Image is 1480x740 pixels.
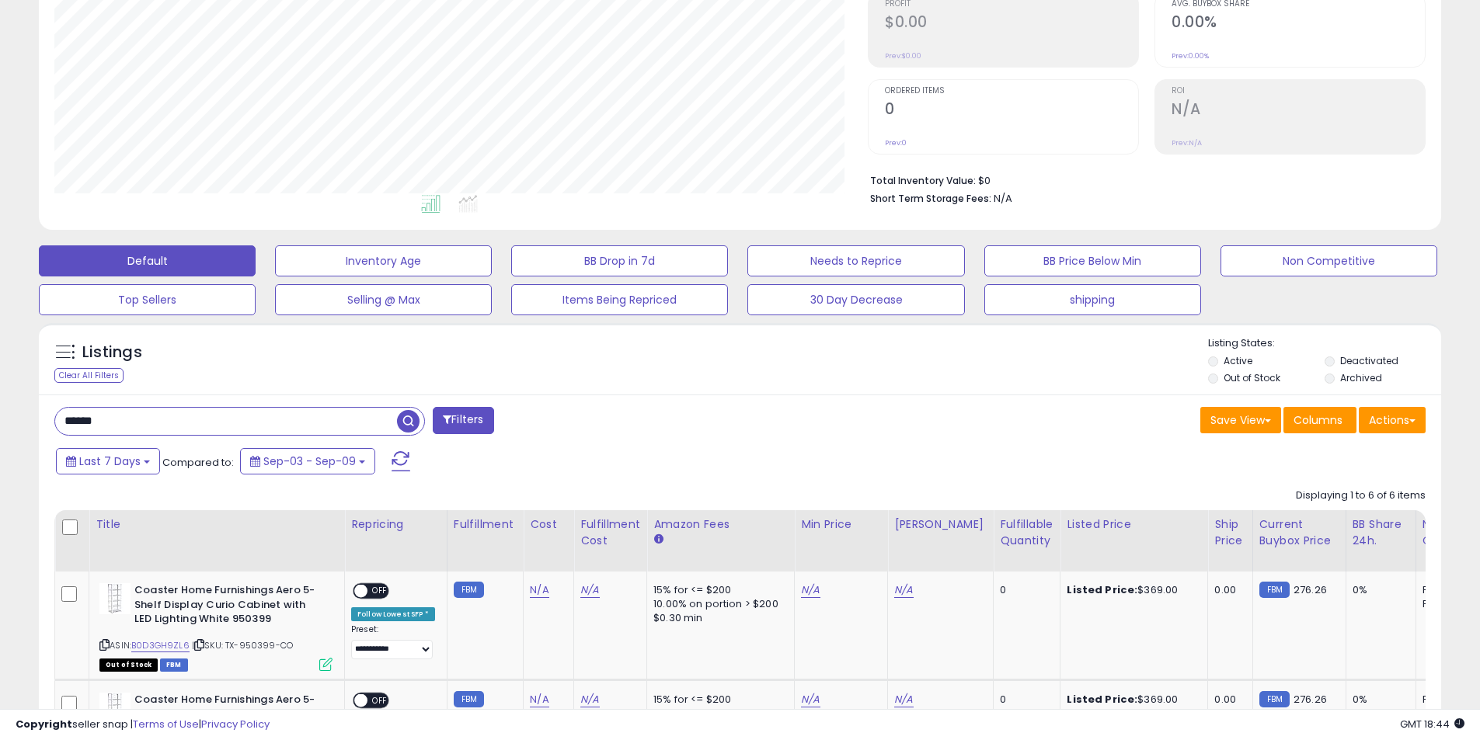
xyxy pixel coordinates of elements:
[263,453,356,469] span: Sep-03 - Sep-09
[454,582,484,598] small: FBM
[530,582,548,598] a: N/A
[454,516,517,533] div: Fulfillment
[894,582,913,598] a: N/A
[351,607,435,621] div: Follow Lowest SFP *
[16,717,72,731] strong: Copyright
[1423,597,1474,611] div: FBM: n/a
[134,693,323,740] b: Coaster Home Furnishings Aero 5-Shelf Display Curio Cabinet with LED Lighting White 950399
[1067,583,1196,597] div: $369.00
[511,245,728,276] button: BB Drop in 7d
[134,583,323,631] b: Coaster Home Furnishings Aero 5-Shelf Display Curio Cabinet with LED Lighting White 950399
[1294,582,1327,597] span: 276.26
[201,717,270,731] a: Privacy Policy
[885,100,1138,121] h2: 0
[1000,693,1048,707] div: 0
[454,691,484,707] small: FBM
[96,516,338,533] div: Title
[580,692,599,707] a: N/A
[192,639,293,651] span: | SKU: TX-950399-CO
[580,582,599,598] a: N/A
[99,693,131,724] img: 31IOzxCU1KL._SL40_.jpg
[99,583,131,614] img: 31IOzxCU1KL._SL40_.jpg
[240,448,375,474] button: Sep-03 - Sep-09
[1172,13,1425,34] h2: 0.00%
[1296,488,1426,503] div: Displaying 1 to 6 of 6 items
[1224,371,1280,384] label: Out of Stock
[1423,583,1474,597] div: FBA: n/a
[1214,583,1240,597] div: 0.00
[511,284,728,315] button: Items Being Repriced
[1359,407,1426,433] button: Actions
[870,174,976,187] b: Total Inventory Value:
[653,611,782,625] div: $0.30 min
[160,658,188,672] span: FBM
[1172,51,1209,61] small: Prev: 0.00%
[1340,371,1382,384] label: Archived
[1400,717,1464,731] span: 2025-09-17 18:44 GMT
[885,138,907,148] small: Prev: 0
[801,516,881,533] div: Min Price
[870,170,1414,189] li: $0
[984,245,1201,276] button: BB Price Below Min
[162,455,234,470] span: Compared to:
[653,597,782,611] div: 10.00% on portion > $200
[1172,100,1425,121] h2: N/A
[56,448,160,474] button: Last 7 Days
[1200,407,1281,433] button: Save View
[433,407,493,434] button: Filters
[1172,138,1202,148] small: Prev: N/A
[1221,245,1437,276] button: Non Competitive
[1340,354,1398,367] label: Deactivated
[1172,87,1425,96] span: ROI
[1259,582,1290,598] small: FBM
[351,624,435,659] div: Preset:
[99,583,333,669] div: ASIN:
[133,717,199,731] a: Terms of Use
[275,284,492,315] button: Selling @ Max
[131,639,190,652] a: B0D3GH9ZL6
[870,192,991,205] b: Short Term Storage Fees:
[885,13,1138,34] h2: $0.00
[1353,516,1409,549] div: BB Share 24h.
[1067,516,1201,533] div: Listed Price
[1353,583,1404,597] div: 0%
[580,516,640,549] div: Fulfillment Cost
[1208,336,1441,351] p: Listing States:
[530,516,567,533] div: Cost
[275,245,492,276] button: Inventory Age
[1423,516,1479,549] div: Num of Comp.
[984,284,1201,315] button: shipping
[894,692,913,707] a: N/A
[1214,693,1240,707] div: 0.00
[801,582,820,598] a: N/A
[39,284,256,315] button: Top Sellers
[885,87,1138,96] span: Ordered Items
[1224,354,1252,367] label: Active
[1294,412,1342,428] span: Columns
[1259,691,1290,707] small: FBM
[1000,583,1048,597] div: 0
[894,516,987,533] div: [PERSON_NAME]
[82,342,142,363] h5: Listings
[1067,693,1196,707] div: $369.00
[367,585,392,598] span: OFF
[16,717,270,732] div: seller snap | |
[653,583,782,597] div: 15% for <= $200
[54,368,124,383] div: Clear All Filters
[653,533,663,547] small: Amazon Fees.
[1423,693,1474,707] div: FBA: n/a
[653,693,782,707] div: 15% for <= $200
[747,245,964,276] button: Needs to Reprice
[39,245,256,276] button: Default
[351,516,441,533] div: Repricing
[99,658,158,672] span: All listings that are currently out of stock and unavailable for purchase on Amazon
[1000,516,1053,549] div: Fulfillable Quantity
[1067,692,1137,707] b: Listed Price:
[530,692,548,707] a: N/A
[1294,692,1327,707] span: 276.26
[885,51,921,61] small: Prev: $0.00
[994,191,1012,206] span: N/A
[1214,516,1245,549] div: Ship Price
[747,284,964,315] button: 30 Day Decrease
[79,453,141,469] span: Last 7 Days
